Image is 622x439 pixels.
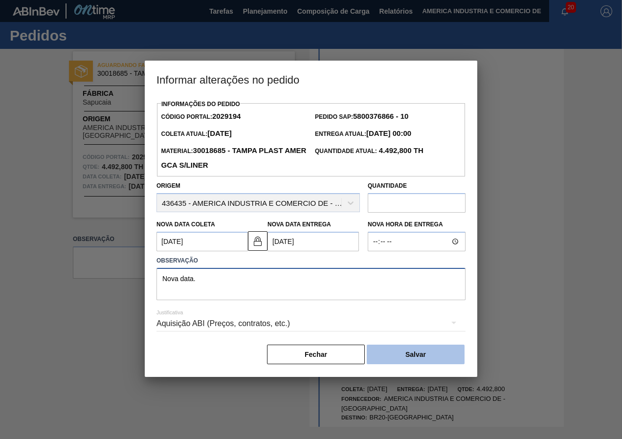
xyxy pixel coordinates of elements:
[156,268,466,300] textarea: Nova data.
[315,113,408,120] span: Pedido SAP:
[161,101,240,108] label: Informações do Pedido
[145,61,477,98] h3: Informar alterações no pedido
[161,148,306,169] span: Material:
[267,221,331,228] label: Nova Data Entrega
[366,129,411,137] strong: [DATE] 00:00
[207,129,232,137] strong: [DATE]
[156,182,180,189] label: Origem
[368,182,407,189] label: Quantidade
[156,232,248,251] input: dd/mm/yyyy
[315,148,423,154] span: Quantidade Atual:
[367,345,465,364] button: Salvar
[161,131,231,137] span: Coleta Atual:
[161,113,241,120] span: Código Portal:
[248,231,267,251] button: locked
[267,345,365,364] button: Fechar
[267,232,359,251] input: dd/mm/yyyy
[368,218,466,232] label: Nova Hora de Entrega
[377,146,423,154] strong: 4.492,800 TH
[156,221,215,228] label: Nova Data Coleta
[156,254,466,268] label: Observação
[156,310,466,337] div: Aquisição ABI (Preços, contratos, etc.)
[212,112,241,120] strong: 2029194
[161,146,306,169] strong: 30018685 - TAMPA PLAST AMER GCA S/LINER
[315,131,411,137] span: Entrega Atual:
[252,235,264,247] img: locked
[353,112,408,120] strong: 5800376866 - 10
